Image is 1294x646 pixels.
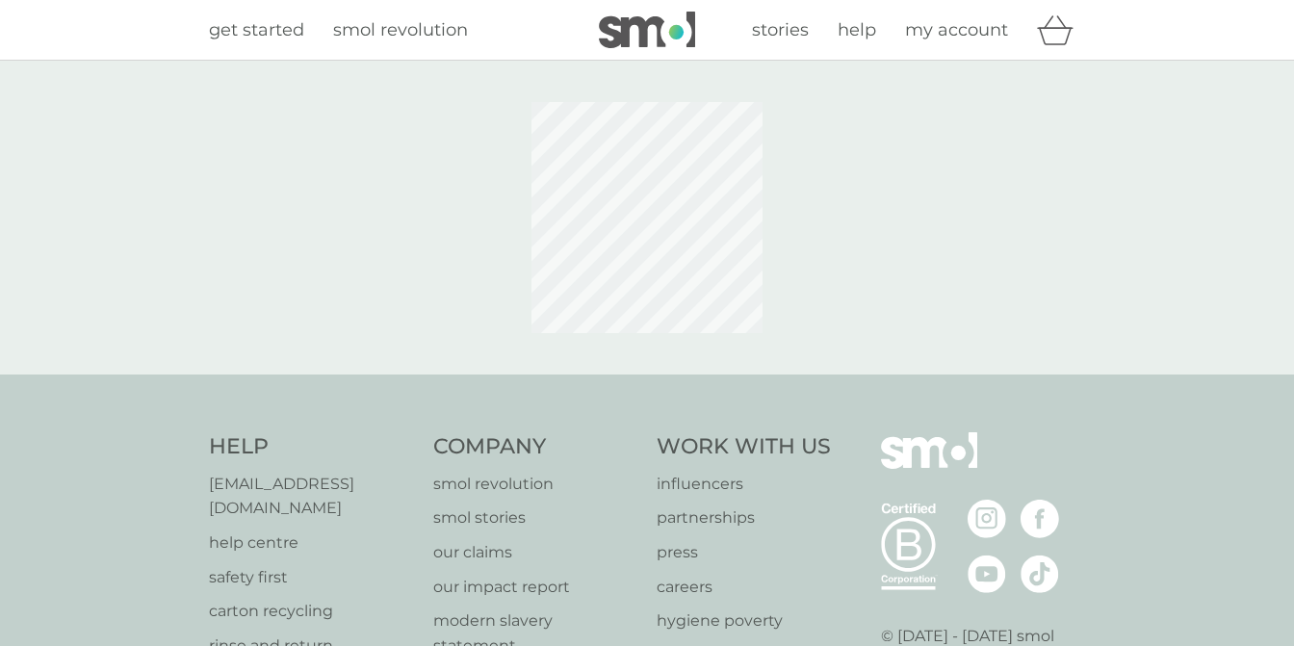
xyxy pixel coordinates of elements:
[599,12,695,48] img: smol
[433,472,638,497] a: smol revolution
[209,599,414,624] a: carton recycling
[1021,500,1059,538] img: visit the smol Facebook page
[752,19,809,40] span: stories
[209,16,304,44] a: get started
[1037,11,1085,49] div: basket
[905,19,1008,40] span: my account
[209,472,414,521] a: [EMAIL_ADDRESS][DOMAIN_NAME]
[209,432,414,462] h4: Help
[433,505,638,530] a: smol stories
[657,505,831,530] a: partnerships
[657,472,831,497] a: influencers
[433,432,638,462] h4: Company
[209,19,304,40] span: get started
[752,16,809,44] a: stories
[333,19,468,40] span: smol revolution
[881,432,977,498] img: smol
[657,575,831,600] a: careers
[657,540,831,565] a: press
[333,16,468,44] a: smol revolution
[968,555,1006,593] img: visit the smol Youtube page
[209,565,414,590] a: safety first
[1021,555,1059,593] img: visit the smol Tiktok page
[433,575,638,600] a: our impact report
[657,608,831,633] a: hygiene poverty
[209,530,414,556] a: help centre
[433,540,638,565] a: our claims
[657,432,831,462] h4: Work With Us
[838,16,876,44] a: help
[968,500,1006,538] img: visit the smol Instagram page
[838,19,876,40] span: help
[905,16,1008,44] a: my account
